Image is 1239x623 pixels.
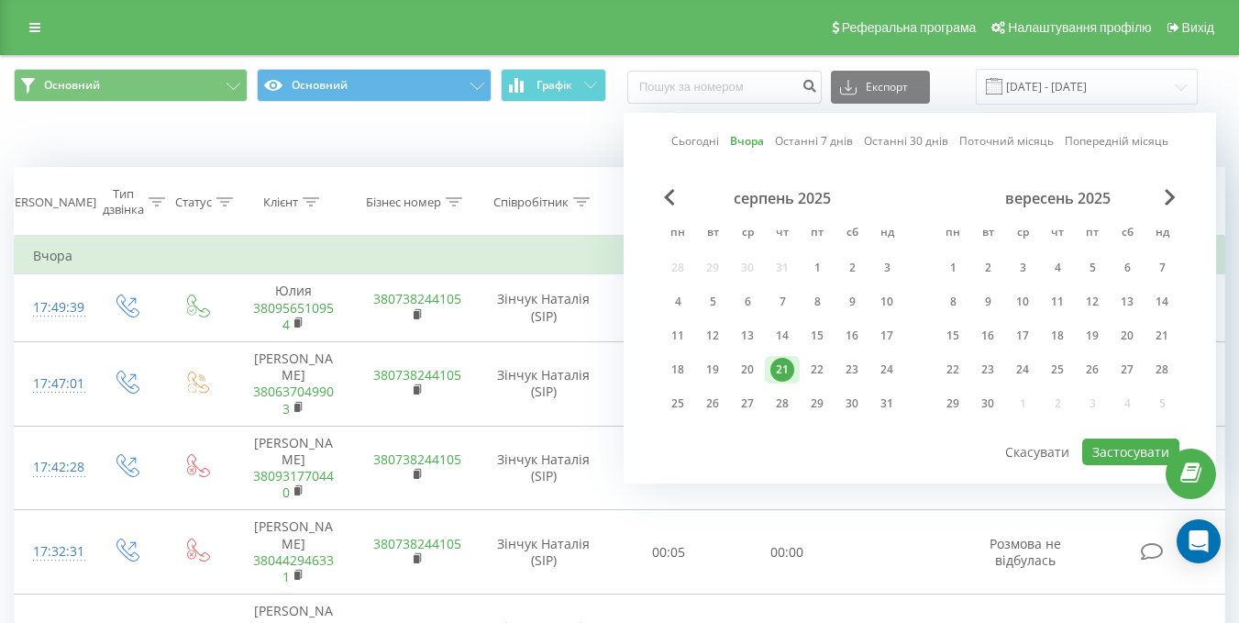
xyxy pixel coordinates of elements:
div: пн 8 вер 2025 р. [935,288,970,316]
div: Статус [175,195,212,210]
div: Бізнес номер [366,195,441,210]
a: Поточний місяць [959,132,1054,150]
div: 1 [941,256,965,280]
div: пт 19 вер 2025 р. [1075,322,1110,350]
div: 5 [701,290,725,314]
div: сб 6 вер 2025 р. [1110,254,1145,282]
div: 1 [805,256,829,280]
div: 17:42:28 [33,450,72,485]
div: 14 [1150,290,1174,314]
div: 17:32:31 [33,534,72,570]
div: вт 16 вер 2025 р. [970,322,1005,350]
div: 24 [875,358,899,382]
div: пн 1 вер 2025 р. [935,254,970,282]
a: 380637049903 [253,383,334,417]
div: нд 31 серп 2025 р. [869,390,904,417]
a: Попередній місяць [1065,132,1168,150]
div: 11 [1045,290,1069,314]
td: 00:00 [728,510,846,595]
div: ср 6 серп 2025 р. [730,288,765,316]
div: 15 [805,324,829,348]
div: [PERSON_NAME] [4,195,96,210]
span: Розмова не відбулась [990,535,1061,569]
input: Пошук за номером [627,71,822,104]
div: 14 [770,324,794,348]
div: 18 [666,358,690,382]
div: пн 29 вер 2025 р. [935,390,970,417]
div: нд 28 вер 2025 р. [1145,356,1179,384]
a: Останні 30 днів [864,132,948,150]
div: сб 20 вер 2025 р. [1110,322,1145,350]
abbr: четвер [769,220,796,248]
div: вт 2 вер 2025 р. [970,254,1005,282]
div: чт 4 вер 2025 р. [1040,254,1075,282]
div: Тип дзвінка [103,186,144,217]
div: вт 12 серп 2025 р. [695,322,730,350]
div: пн 15 вер 2025 р. [935,322,970,350]
div: пт 15 серп 2025 р. [800,322,835,350]
div: чт 14 серп 2025 р. [765,322,800,350]
span: Вихід [1182,20,1214,35]
div: нд 7 вер 2025 р. [1145,254,1179,282]
div: пн 25 серп 2025 р. [660,390,695,417]
div: 26 [701,392,725,416]
span: Next Month [1165,189,1176,206]
div: ср 24 вер 2025 р. [1005,356,1040,384]
abbr: вівторок [974,220,1001,248]
div: 6 [736,290,759,314]
div: ср 10 вер 2025 р. [1005,288,1040,316]
div: 3 [1011,256,1034,280]
div: 17:49:39 [33,290,72,326]
div: 6 [1115,256,1139,280]
div: вт 9 вер 2025 р. [970,288,1005,316]
div: 10 [1011,290,1034,314]
div: пт 1 серп 2025 р. [800,254,835,282]
div: 4 [666,290,690,314]
div: 11 [666,324,690,348]
div: сб 16 серп 2025 р. [835,322,869,350]
td: Зінчук Наталія (SIP) [478,274,610,342]
div: сб 23 серп 2025 р. [835,356,869,384]
span: Налаштування профілю [1008,20,1151,35]
button: Графік [501,69,606,102]
a: 380738244105 [373,451,461,468]
div: вересень 2025 [935,189,1179,207]
div: 9 [840,290,864,314]
div: пт 8 серп 2025 р. [800,288,835,316]
button: Скасувати [995,439,1079,465]
div: 21 [770,358,794,382]
div: 31 [875,392,899,416]
div: пт 12 вер 2025 р. [1075,288,1110,316]
div: 28 [1150,358,1174,382]
td: [PERSON_NAME] [232,341,355,426]
a: 380738244105 [373,290,461,307]
div: 26 [1080,358,1104,382]
td: 00:05 [610,510,728,595]
abbr: середа [734,220,761,248]
div: вт 26 серп 2025 р. [695,390,730,417]
div: нд 24 серп 2025 р. [869,356,904,384]
div: пн 4 серп 2025 р. [660,288,695,316]
div: 15 [941,324,965,348]
div: ср 13 серп 2025 р. [730,322,765,350]
td: [PERSON_NAME] [232,426,355,510]
abbr: четвер [1044,220,1071,248]
div: Клієнт [263,195,298,210]
div: нд 10 серп 2025 р. [869,288,904,316]
span: Основний [44,78,100,93]
div: 17 [1011,324,1034,348]
div: нд 17 серп 2025 р. [869,322,904,350]
div: сб 2 серп 2025 р. [835,254,869,282]
div: чт 7 серп 2025 р. [765,288,800,316]
a: 380738244105 [373,535,461,552]
abbr: субота [838,220,866,248]
div: 4 [1045,256,1069,280]
div: вт 5 серп 2025 р. [695,288,730,316]
div: 23 [840,358,864,382]
div: 27 [1115,358,1139,382]
abbr: вівторок [699,220,726,248]
div: 30 [840,392,864,416]
div: нд 21 вер 2025 р. [1145,322,1179,350]
div: 20 [736,358,759,382]
div: ср 27 серп 2025 р. [730,390,765,417]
